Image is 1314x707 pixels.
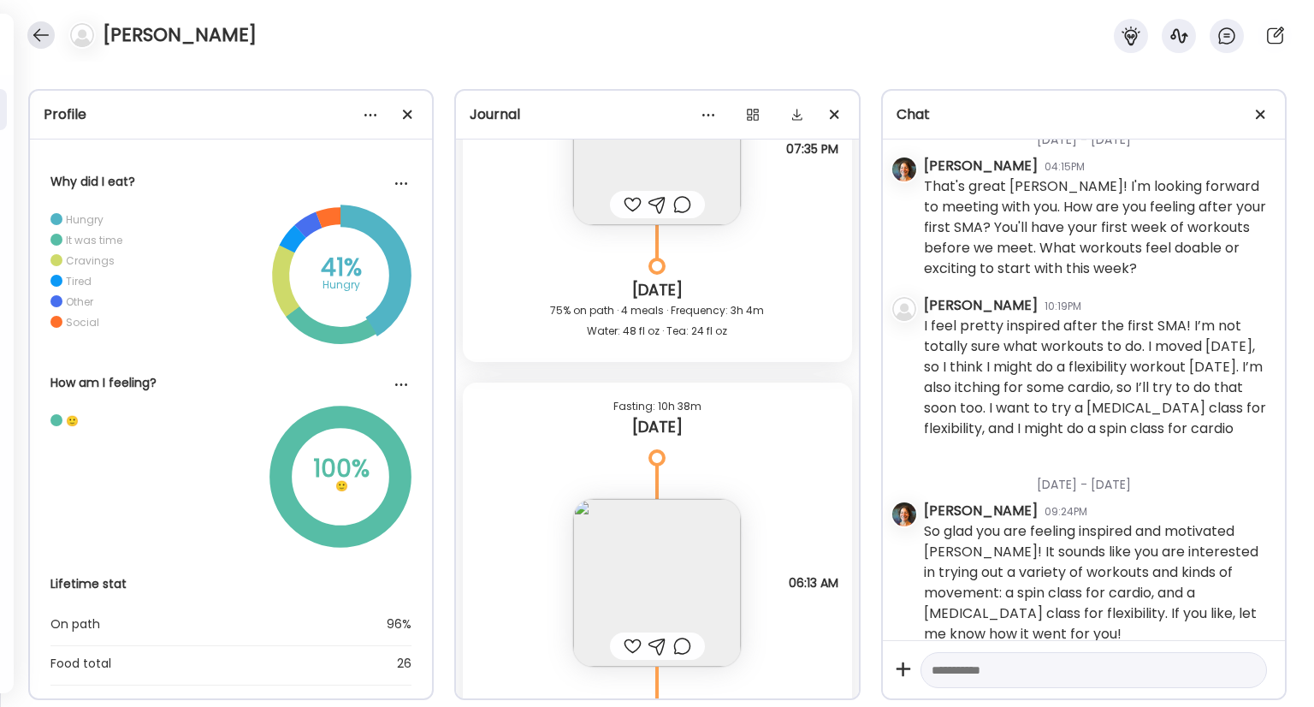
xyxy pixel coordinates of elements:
[66,212,104,227] div: Hungry
[66,294,93,309] div: Other
[1045,159,1085,175] div: 04:15PM
[924,501,1038,521] div: [PERSON_NAME]
[573,57,741,225] img: images%2FFQQfap2T8bVhaN5fESsE7h2Eq3V2%2FjyJuLOgrsiAEORoThCsG%2FSRPcp8K2aqoQZ9RGygA7_240
[476,417,838,437] div: [DATE]
[1045,299,1081,314] div: 10:19PM
[476,280,838,300] div: [DATE]
[924,176,1271,279] div: That's great [PERSON_NAME]! I'm looking forward to meeting with you. How are you feeling after yo...
[470,104,844,125] div: Journal
[924,521,1271,645] div: So glad you are feeling inspired and motivated [PERSON_NAME]! It sounds like you are interested i...
[897,104,1271,125] div: Chat
[66,274,92,288] div: Tired
[299,275,384,295] div: Hungry
[50,173,411,191] div: Why did I eat?
[476,300,838,342] div: 75% on path · 4 meals · Frequency: 3h 4m Water: 48 fl oz · Tea: 24 fl oz
[786,141,838,157] span: 07:35 PM
[1045,504,1087,520] div: 09:24PM
[924,156,1038,176] div: [PERSON_NAME]
[299,258,384,278] div: 41%
[924,295,1038,316] div: [PERSON_NAME]
[50,374,411,392] div: How am I feeling?
[50,614,304,634] div: On path
[789,575,838,591] span: 06:13 AM
[924,316,1271,439] div: I feel pretty inspired after the first SMA! I’m not totally sure what workouts to do. I moved [DA...
[50,653,304,674] div: Food total
[892,502,916,526] img: avatars%2FJ3GRwH8ktnRjWK9hkZEoQc3uDqP2
[70,23,94,47] img: bg-avatar-default.svg
[66,253,115,268] div: Cravings
[924,455,1271,501] div: [DATE] - [DATE]
[892,157,916,181] img: avatars%2FJ3GRwH8ktnRjWK9hkZEoQc3uDqP2
[476,396,838,417] div: Fasting: 10h 38m
[44,104,418,125] div: Profile
[66,233,122,247] div: It was time
[299,459,384,479] div: 100%
[573,499,741,667] img: images%2FFQQfap2T8bVhaN5fESsE7h2Eq3V2%2F8dL7SYJCRkyPCZks5vFE%2FLH9wvcNfOSZgcyWbJII5_240
[304,614,412,634] div: 96%
[66,413,79,428] div: 🙂
[299,476,384,496] div: 🙂
[304,653,412,674] div: 26
[50,575,411,593] div: Lifetime stat
[66,315,99,330] div: Social
[103,21,257,49] h4: [PERSON_NAME]
[892,297,916,321] img: bg-avatar-default.svg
